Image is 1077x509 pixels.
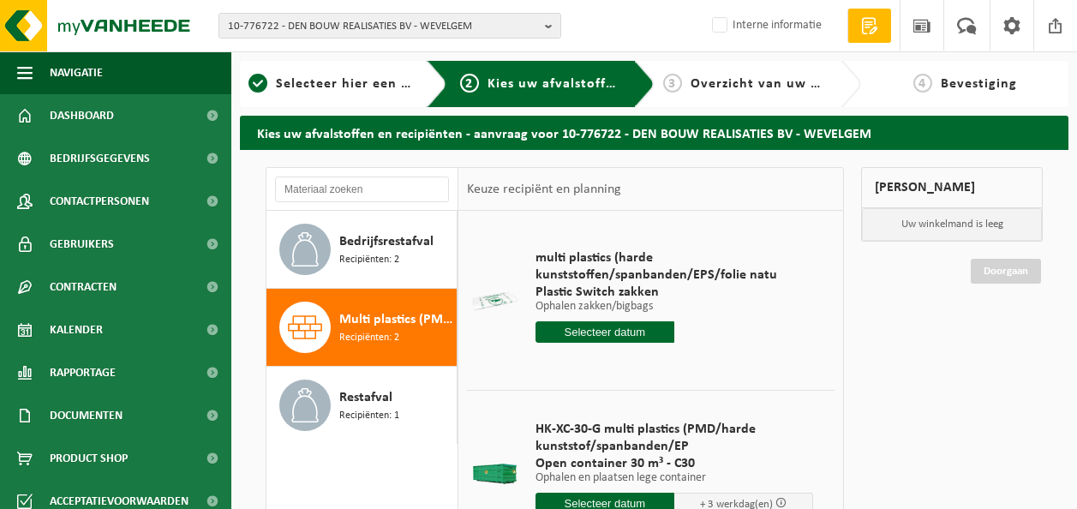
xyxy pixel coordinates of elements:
[248,74,413,94] a: 1Selecteer hier een vestiging
[248,74,267,93] span: 1
[266,289,458,367] button: Multi plastics (PMD/harde kunststoffen/spanbanden/EPS/folie naturel/folie gemengd) Recipiënten: 2
[339,252,399,268] span: Recipiënten: 2
[50,223,114,266] span: Gebruikers
[50,308,103,351] span: Kalender
[50,180,149,223] span: Contactpersonen
[536,472,814,484] p: Ophalen en plaatsen lege container
[971,259,1041,284] a: Doorgaan
[536,284,814,301] span: Plastic Switch zakken
[663,74,682,93] span: 3
[709,13,822,39] label: Interne informatie
[536,455,814,472] span: Open container 30 m³ - C30
[536,321,674,343] input: Selecteer datum
[339,408,399,424] span: Recipiënten: 1
[913,74,932,93] span: 4
[50,351,116,394] span: Rapportage
[228,14,538,39] span: 10-776722 - DEN BOUW REALISATIES BV - WEVELGEM
[339,330,399,346] span: Recipiënten: 2
[339,309,452,330] span: Multi plastics (PMD/harde kunststoffen/spanbanden/EPS/folie naturel/folie gemengd)
[941,77,1017,91] span: Bevestiging
[275,177,449,202] input: Materiaal zoeken
[50,51,103,94] span: Navigatie
[276,77,461,91] span: Selecteer hier een vestiging
[50,137,150,180] span: Bedrijfsgegevens
[488,77,723,91] span: Kies uw afvalstoffen en recipiënten
[50,394,123,437] span: Documenten
[266,211,458,289] button: Bedrijfsrestafval Recipiënten: 2
[266,367,458,444] button: Restafval Recipiënten: 1
[458,168,630,211] div: Keuze recipiënt en planning
[861,167,1043,208] div: [PERSON_NAME]
[862,208,1042,241] p: Uw winkelmand is leeg
[536,301,814,313] p: Ophalen zakken/bigbags
[536,249,814,284] span: multi plastics (harde kunststoffen/spanbanden/EPS/folie natu
[339,387,392,408] span: Restafval
[339,231,434,252] span: Bedrijfsrestafval
[240,116,1068,149] h2: Kies uw afvalstoffen en recipiënten - aanvraag voor 10-776722 - DEN BOUW REALISATIES BV - WEVELGEM
[50,94,114,137] span: Dashboard
[50,437,128,480] span: Product Shop
[50,266,117,308] span: Contracten
[460,74,479,93] span: 2
[536,421,814,455] span: HK-XC-30-G multi plastics (PMD/harde kunststof/spanbanden/EP
[691,77,871,91] span: Overzicht van uw aanvraag
[218,13,561,39] button: 10-776722 - DEN BOUW REALISATIES BV - WEVELGEM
